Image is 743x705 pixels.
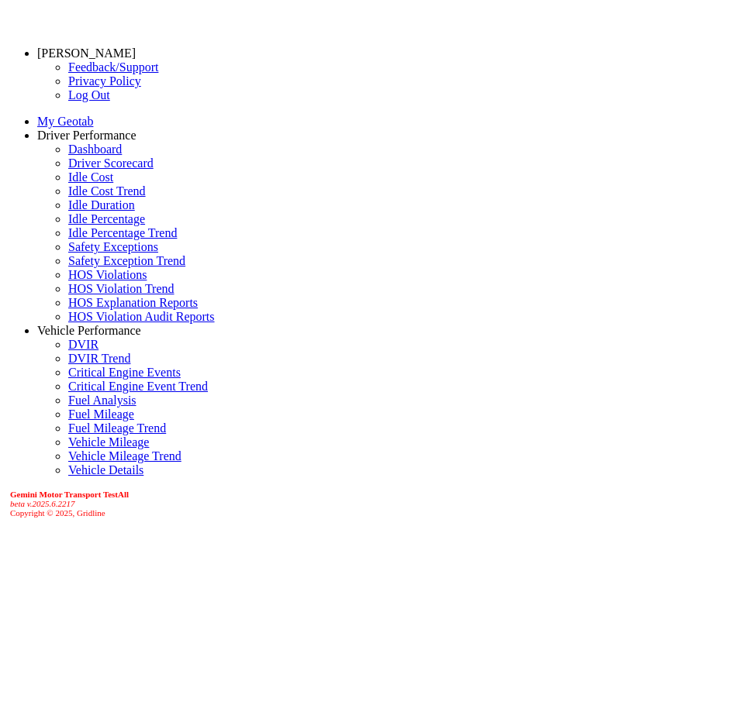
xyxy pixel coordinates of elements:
[10,490,737,518] div: Copyright © 2025, Gridline
[68,394,137,407] a: Fuel Analysis
[68,184,146,198] a: Idle Cost Trend
[10,490,129,499] b: Gemini Motor Transport TestAll
[68,240,158,253] a: Safety Exceptions
[68,170,113,184] a: Idle Cost
[68,143,122,156] a: Dashboard
[68,352,130,365] a: DVIR Trend
[68,366,181,379] a: Critical Engine Events
[68,408,134,421] a: Fuel Mileage
[68,296,198,309] a: HOS Explanation Reports
[68,380,208,393] a: Critical Engine Event Trend
[37,129,137,142] a: Driver Performance
[68,463,143,476] a: Vehicle Details
[37,115,93,128] a: My Geotab
[68,310,215,323] a: HOS Violation Audit Reports
[37,46,136,60] a: [PERSON_NAME]
[68,226,177,239] a: Idle Percentage Trend
[68,282,175,295] a: HOS Violation Trend
[68,421,166,435] a: Fuel Mileage Trend
[68,60,158,74] a: Feedback/Support
[68,74,141,88] a: Privacy Policy
[10,499,75,508] i: beta v.2025.6.2217
[68,338,98,351] a: DVIR
[68,268,147,281] a: HOS Violations
[68,435,149,449] a: Vehicle Mileage
[68,156,154,170] a: Driver Scorecard
[68,212,145,225] a: Idle Percentage
[37,324,141,337] a: Vehicle Performance
[68,449,181,463] a: Vehicle Mileage Trend
[68,88,110,101] a: Log Out
[68,198,135,211] a: Idle Duration
[68,254,185,267] a: Safety Exception Trend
